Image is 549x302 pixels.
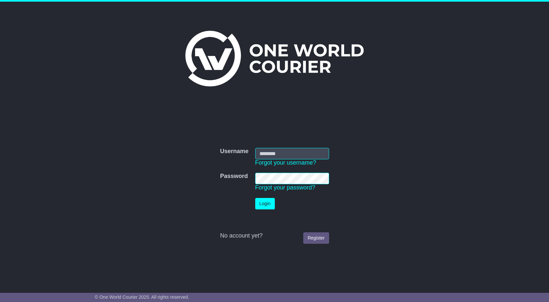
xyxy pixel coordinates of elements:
a: Register [303,232,329,244]
button: Login [255,198,275,209]
a: Forgot your username? [255,159,316,166]
div: No account yet? [220,232,329,240]
label: Password [220,173,248,180]
img: One World [185,31,364,86]
a: Forgot your password? [255,184,315,191]
span: © One World Courier 2025. All rights reserved. [95,294,189,300]
label: Username [220,148,248,155]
